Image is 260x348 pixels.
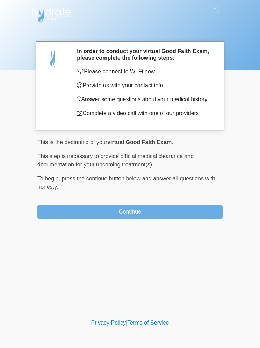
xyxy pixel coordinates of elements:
strong: virtual Good Faith Exam [107,139,172,145]
h1: ‎ ‎ ‎ ‎ [32,25,228,38]
span: To begin, [37,176,62,182]
p: Please connect to Wi-Fi now [77,67,212,76]
p: Provide us with your contact info [77,81,212,90]
span: This step is necessary to provide official medical clearance and documentation for your upcoming ... [37,153,194,168]
a: Terms of Service [127,320,169,326]
h2: In order to conduct your virtual Good Faith Exam, please complete the following steps: [77,48,212,61]
button: Continue [37,205,223,219]
span: . [172,139,173,145]
p: Answer some questions about your medical history [77,95,212,104]
img: Hydrate IV Bar - Flagstaff Logo [30,5,72,23]
span: press the continue button below and answer all questions with honesty. [37,176,215,190]
img: Agent Avatar [43,48,64,69]
span: This is the beginning of your [37,139,107,145]
a: | [126,320,127,326]
a: Privacy Policy [91,320,126,326]
p: Complete a video call with one of our providers [77,109,212,118]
